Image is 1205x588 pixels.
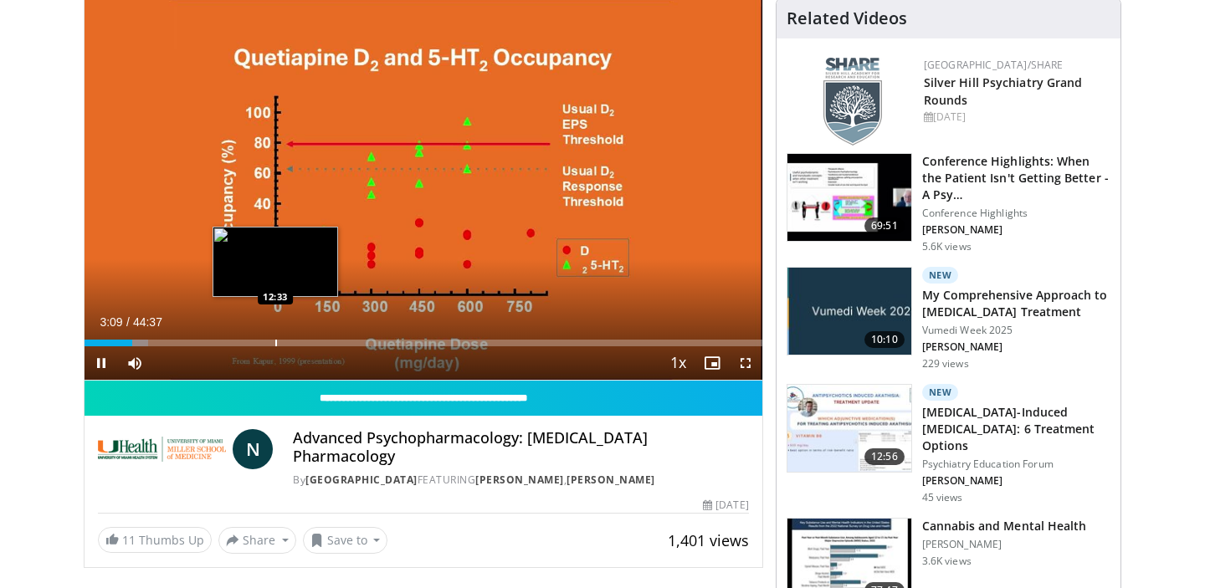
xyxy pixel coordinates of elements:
[305,473,418,487] a: [GEOGRAPHIC_DATA]
[293,429,748,465] h4: Advanced Psychopharmacology: [MEDICAL_DATA] Pharmacology
[924,110,1107,125] div: [DATE]
[567,473,655,487] a: [PERSON_NAME]
[864,448,905,465] span: 12:56
[126,315,130,329] span: /
[922,474,1110,488] p: [PERSON_NAME]
[233,429,273,469] a: N
[122,532,136,548] span: 11
[922,518,1087,534] h3: Cannabis and Mental Health
[213,227,338,297] img: image.jpeg
[293,473,748,488] div: By FEATURING ,
[85,340,762,346] div: Progress Bar
[787,385,911,472] img: acc69c91-7912-4bad-b845-5f898388c7b9.150x105_q85_crop-smart_upscale.jpg
[695,346,729,380] button: Enable picture-in-picture mode
[100,315,122,329] span: 3:09
[85,346,118,380] button: Pause
[924,58,1064,72] a: [GEOGRAPHIC_DATA]/SHARE
[133,315,162,329] span: 44:37
[98,429,226,469] img: University of Miami
[218,527,296,554] button: Share
[703,498,748,513] div: [DATE]
[922,287,1110,320] h3: My Comprehensive Approach to [MEDICAL_DATA] Treatment
[922,458,1110,471] p: Psychiatry Education Forum
[922,340,1110,354] p: [PERSON_NAME]
[787,267,1110,371] a: 10:10 New My Comprehensive Approach to [MEDICAL_DATA] Treatment Vumedi Week 2025 [PERSON_NAME] 22...
[924,74,1083,108] a: Silver Hill Psychiatry Grand Rounds
[922,207,1110,220] p: Conference Highlights
[922,538,1087,551] p: [PERSON_NAME]
[787,154,911,241] img: 4362ec9e-0993-4580-bfd4-8e18d57e1d49.150x105_q85_crop-smart_upscale.jpg
[787,268,911,355] img: ae1082c4-cc90-4cd6-aa10-009092bfa42a.jpg.150x105_q85_crop-smart_upscale.jpg
[922,324,1110,337] p: Vumedi Week 2025
[787,153,1110,253] a: 69:51 Conference Highlights: When the Patient Isn't Getting Better - A Psy… Conference Highlights...
[118,346,151,380] button: Mute
[303,527,388,554] button: Save to
[922,555,972,568] p: 3.6K views
[922,223,1110,237] p: [PERSON_NAME]
[823,58,882,146] img: f8aaeb6d-318f-4fcf-bd1d-54ce21f29e87.png.150x105_q85_autocrop_double_scale_upscale_version-0.2.png
[787,384,1110,504] a: 12:56 New [MEDICAL_DATA]-Induced [MEDICAL_DATA]: 6 Treatment Options Psychiatry Education Forum [...
[729,346,762,380] button: Fullscreen
[922,491,963,504] p: 45 views
[668,530,749,550] span: 1,401 views
[662,346,695,380] button: Playback Rate
[922,404,1110,454] h3: [MEDICAL_DATA]-Induced [MEDICAL_DATA]: 6 Treatment Options
[922,153,1110,203] h3: Conference Highlights: When the Patient Isn't Getting Better - A Psy…
[922,267,959,284] p: New
[922,240,972,253] p: 5.6K views
[864,217,905,234] span: 69:51
[475,473,564,487] a: [PERSON_NAME]
[787,8,907,28] h4: Related Videos
[922,357,969,371] p: 229 views
[98,527,212,553] a: 11 Thumbs Up
[864,331,905,348] span: 10:10
[922,384,959,401] p: New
